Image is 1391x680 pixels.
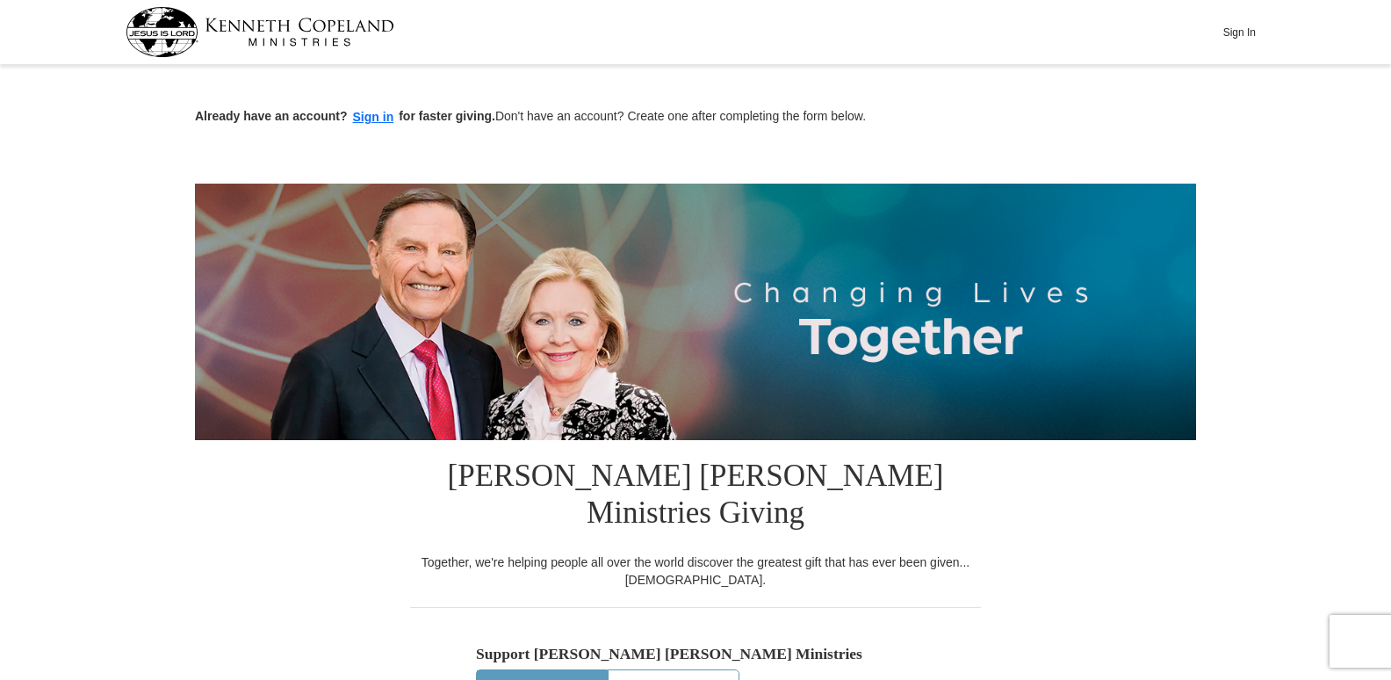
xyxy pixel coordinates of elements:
[1213,18,1265,46] button: Sign In
[410,553,981,589] div: Together, we're helping people all over the world discover the greatest gift that has ever been g...
[476,645,915,663] h5: Support [PERSON_NAME] [PERSON_NAME] Ministries
[195,109,495,123] strong: Already have an account? for faster giving.
[195,107,1196,127] p: Don't have an account? Create one after completing the form below.
[410,440,981,553] h1: [PERSON_NAME] [PERSON_NAME] Ministries Giving
[126,7,394,57] img: kcm-header-logo.svg
[348,107,400,127] button: Sign in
